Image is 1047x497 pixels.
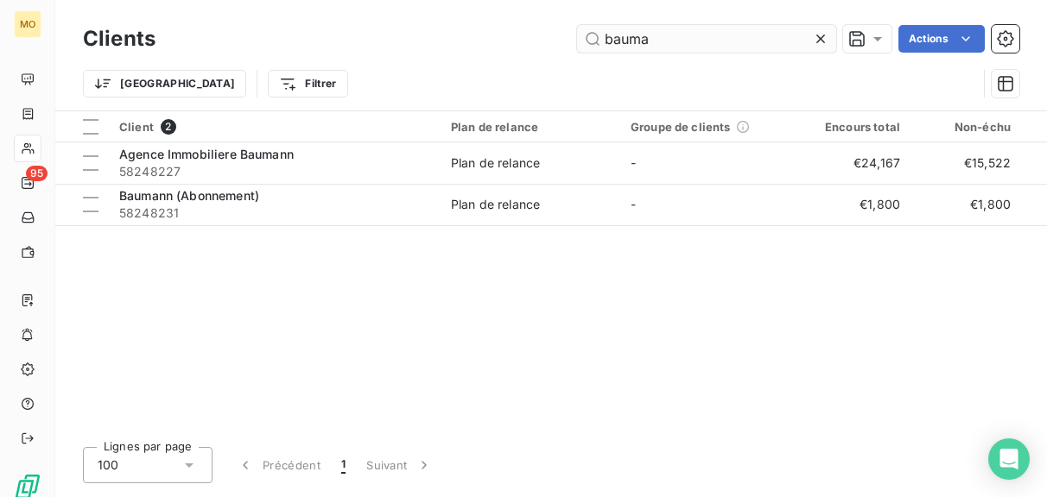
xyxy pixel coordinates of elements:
[898,25,985,53] button: Actions
[921,120,1011,134] div: Non-échu
[451,154,540,172] div: Plan de relance
[341,456,346,474] span: 1
[14,169,41,197] a: 95
[83,23,155,54] h3: Clients
[161,119,176,135] span: 2
[631,197,636,211] span: -
[119,204,430,222] span: 58248231
[911,142,1021,184] td: €15,522
[268,70,347,98] button: Filtrer
[577,25,836,53] input: Rechercher
[451,120,610,134] div: Plan de relance
[119,188,259,203] span: Baumann (Abonnement)
[810,120,900,134] div: Encours total
[356,447,443,483] button: Suivant
[119,120,154,134] span: Client
[631,155,636,170] span: -
[988,438,1030,480] div: Open Intercom Messenger
[800,142,911,184] td: €24,167
[98,456,118,474] span: 100
[631,120,731,134] span: Groupe de clients
[451,196,540,213] div: Plan de relance
[800,184,911,225] td: €1,800
[331,447,356,483] button: 1
[14,10,41,38] div: MO
[26,166,48,181] span: 95
[83,70,246,98] button: [GEOGRAPHIC_DATA]
[119,147,294,161] span: Agence Immobiliere Baumann
[911,184,1021,225] td: €1,800
[119,163,430,180] span: 58248227
[226,447,331,483] button: Précédent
